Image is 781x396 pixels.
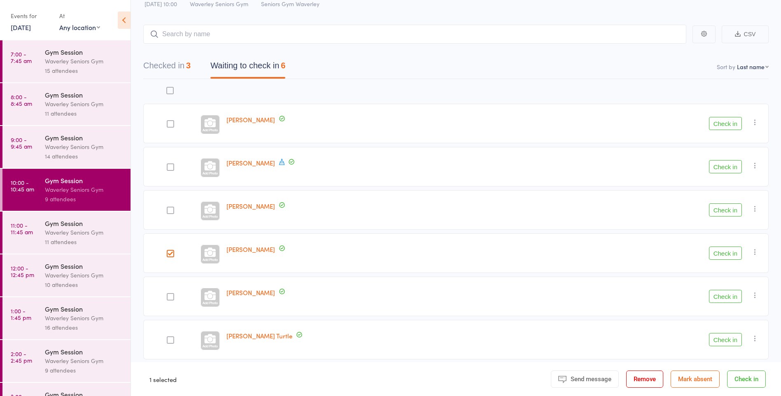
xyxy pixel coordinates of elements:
[45,47,124,56] div: Gym Session
[737,63,765,71] div: Last name
[45,366,124,375] div: 9 attendees
[45,313,124,323] div: Waverley Seniors Gym
[226,115,275,124] a: [PERSON_NAME]
[2,40,131,82] a: 7:00 -7:45 amGym SessionWaverley Seniors Gym15 attendees
[45,304,124,313] div: Gym Session
[45,228,124,237] div: Waverley Seniors Gym
[45,151,124,161] div: 14 attendees
[149,370,177,388] div: 1 selected
[709,247,742,260] button: Check in
[45,66,124,75] div: 15 attendees
[11,350,32,363] time: 2:00 - 2:45 pm
[2,340,131,382] a: 2:00 -2:45 pmGym SessionWaverley Seniors Gym9 attendees
[709,333,742,346] button: Check in
[709,160,742,173] button: Check in
[226,288,275,297] a: [PERSON_NAME]
[45,280,124,289] div: 10 attendees
[11,222,33,235] time: 11:00 - 11:45 am
[45,323,124,332] div: 16 attendees
[45,356,124,366] div: Waverley Seniors Gym
[226,331,292,340] a: [PERSON_NAME] Turtle
[709,117,742,130] button: Check in
[709,203,742,217] button: Check in
[2,126,131,168] a: 9:00 -9:45 amGym SessionWaverley Seniors Gym14 attendees
[45,347,124,356] div: Gym Session
[210,57,285,79] button: Waiting to check in6
[186,61,191,70] div: 3
[2,169,131,211] a: 10:00 -10:45 amGym SessionWaverley Seniors Gym9 attendees
[2,83,131,125] a: 8:00 -8:45 amGym SessionWaverley Seniors Gym11 attendees
[11,51,32,64] time: 7:00 - 7:45 am
[45,56,124,66] div: Waverley Seniors Gym
[143,25,686,44] input: Search by name
[11,136,32,149] time: 9:00 - 9:45 am
[59,23,100,32] div: Any location
[571,375,611,383] span: Send message
[45,261,124,270] div: Gym Session
[626,370,663,388] button: Remove
[2,212,131,254] a: 11:00 -11:45 amGym SessionWaverley Seniors Gym11 attendees
[11,179,34,192] time: 10:00 - 10:45 am
[2,254,131,296] a: 12:00 -12:45 pmGym SessionWaverley Seniors Gym10 attendees
[45,194,124,204] div: 9 attendees
[2,297,131,339] a: 1:00 -1:45 pmGym SessionWaverley Seniors Gym16 attendees
[59,9,100,23] div: At
[717,63,735,71] label: Sort by
[11,307,31,321] time: 1:00 - 1:45 pm
[45,176,124,185] div: Gym Session
[45,270,124,280] div: Waverley Seniors Gym
[11,23,31,32] a: [DATE]
[45,142,124,151] div: Waverley Seniors Gym
[226,245,275,254] a: [PERSON_NAME]
[45,185,124,194] div: Waverley Seniors Gym
[143,57,191,79] button: Checked in3
[722,26,769,43] button: CSV
[45,109,124,118] div: 11 attendees
[11,9,51,23] div: Events for
[226,158,275,167] a: [PERSON_NAME]
[727,370,766,388] button: Check in
[45,90,124,99] div: Gym Session
[709,290,742,303] button: Check in
[11,93,32,107] time: 8:00 - 8:45 am
[45,133,124,142] div: Gym Session
[551,370,619,388] button: Send message
[45,99,124,109] div: Waverley Seniors Gym
[11,265,34,278] time: 12:00 - 12:45 pm
[226,202,275,210] a: [PERSON_NAME]
[45,237,124,247] div: 11 attendees
[45,219,124,228] div: Gym Session
[671,370,720,388] button: Mark absent
[281,61,285,70] div: 6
